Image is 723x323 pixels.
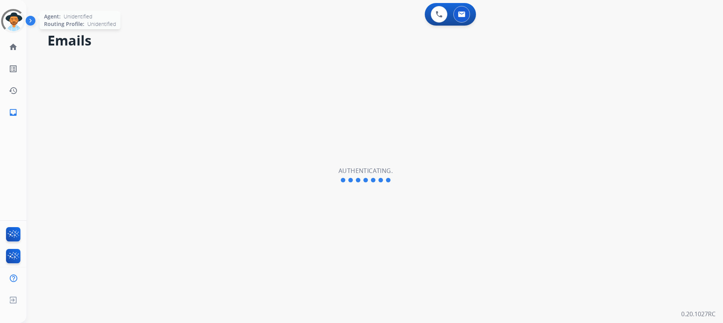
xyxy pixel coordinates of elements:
[44,20,84,28] span: Routing Profile:
[44,13,61,20] span: Agent:
[681,309,715,318] p: 0.20.1027RC
[339,166,393,175] h2: Authenticating.
[9,42,18,52] mat-icon: home
[47,33,705,48] h2: Emails
[9,86,18,95] mat-icon: history
[9,64,18,73] mat-icon: list_alt
[9,108,18,117] mat-icon: inbox
[87,20,116,28] span: Unidentified
[64,13,92,20] span: Unidentified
